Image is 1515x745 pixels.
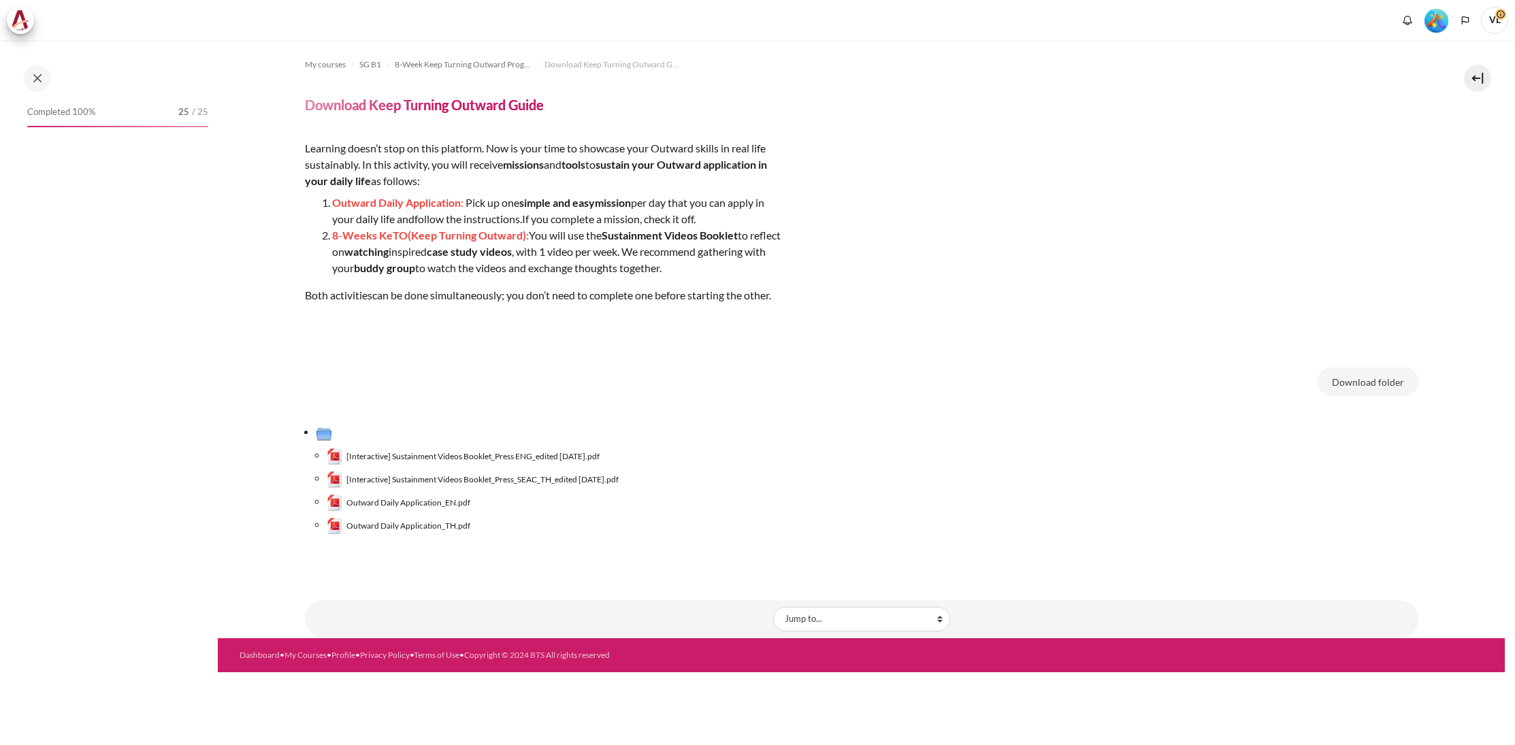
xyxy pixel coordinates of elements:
div: • • • • • [240,649,938,661]
div: Level #5 [1424,7,1448,33]
strong: simple and easy [519,196,595,209]
section: Content [218,40,1505,638]
nav: Navigation bar [305,54,1418,76]
a: Dashboard [240,650,280,660]
img: Architeck [11,10,30,31]
a: Level #5 [1419,7,1454,33]
span: follow the instructions. [414,212,522,225]
strong: watching [344,245,389,258]
strong: missions [503,158,544,171]
h4: Download Keep Turning Outward Guide [305,96,544,114]
span: [Interactive] Sustainment Videos Booklet_Press_SEAC_TH_edited [DATE].pdf [346,474,619,486]
span: Completed 100% [27,105,95,119]
div: Show notification window with no new notifications [1397,10,1418,31]
span: (Keep Turning Outward) [408,229,526,242]
img: Level #5 [1424,9,1448,33]
a: Outward Daily Application_TH.pdfOutward Daily Application_TH.pdf [327,518,471,534]
span: can be done simultaneously [372,288,502,301]
img: [Interactive] Sustainment Videos Booklet_Press_SEAC_TH_edited July 2023.pdf [327,471,343,488]
span: Download Keep Turning Outward Guide [544,59,681,71]
span: . W [514,245,632,258]
span: 8-Weeks KeTO [332,229,408,242]
a: SG B1 [359,56,381,73]
span: Outward Daily Application [332,196,461,209]
img: [Interactive] Sustainment Videos Booklet_Press ENG_edited July 2023.pdf [327,448,343,465]
span: Outward Daily Application_TH.pdf [346,520,470,532]
a: Download Keep Turning Outward Guide [544,56,681,73]
span: Outward Daily Application_EN.pdf [346,497,470,509]
p: Both activities ; you don’t need to complete one before starting the other. [305,287,781,303]
span: [Interactive] Sustainment Videos Booklet_Press ENG_edited [DATE].pdf [346,450,600,463]
strong: tools [561,158,585,171]
p: You will use the to reflect on inspired , e recommend gathering with your to watch the videos and... [332,227,781,276]
a: Terms of Use [414,650,459,660]
p: Learning doesn’t stop on this platform. Now is your time to showcase your Outward skills in real ... [305,140,781,189]
a: Outward Daily Application_EN.pdfOutward Daily Application_EN.pdf [327,495,471,511]
span: 8-Week Keep Turning Outward Program [395,59,531,71]
img: Outward Daily Application_TH.pdf [327,518,343,534]
div: 100% [27,126,208,127]
a: Privacy Policy [360,650,410,660]
span: VL [1481,7,1508,34]
span: with 1 video per week [516,245,617,258]
button: Languages [1455,10,1476,31]
strong: Sustainment Videos Booklet [602,229,738,242]
img: Outward Daily Application_EN.pdf [327,495,343,511]
span: / 25 [192,105,208,119]
span: SG B1 [359,59,381,71]
strong: case study videos [427,245,512,258]
a: My Courses [284,650,327,660]
span: My courses [305,59,346,71]
span: nd [402,212,522,225]
a: Copyright © 2024 BTS All rights reserved [464,650,610,660]
a: My courses [305,56,346,73]
a: User menu [1481,7,1508,34]
a: [Interactive] Sustainment Videos Booklet_Press ENG_edited July 2023.pdf[Interactive] Sustainment ... [327,448,600,465]
a: [Interactive] Sustainment Videos Booklet_Press_SEAC_TH_edited July 2023.pdf[Interactive] Sustainm... [327,471,619,488]
p: Pick up one per day that you can apply in your daily life a If you complete a mission, check it off. [332,195,781,227]
strong: buddy group [354,261,415,274]
a: Architeck Architeck [7,7,41,34]
a: 8-Week Keep Turning Outward Program [395,56,531,73]
strong: mission [595,196,631,209]
span: : [461,196,463,209]
span: : [526,229,529,242]
button: Download folder [1318,367,1418,396]
a: Profile [331,650,355,660]
span: 25 [178,105,189,119]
